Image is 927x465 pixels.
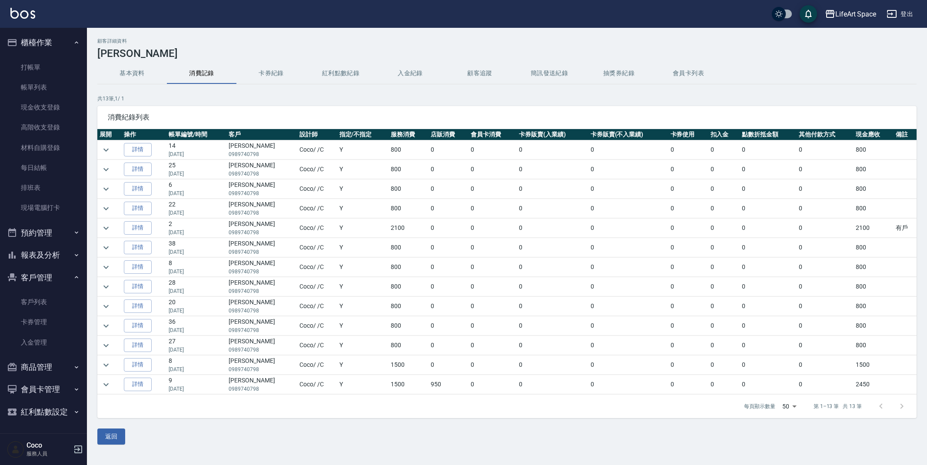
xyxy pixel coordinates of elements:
td: 0 [429,219,468,238]
td: 2100 [854,219,894,238]
td: Coco / /C [297,199,337,218]
td: Coco / /C [297,297,337,316]
th: 備註 [894,129,917,140]
td: 0 [740,219,797,238]
th: 店販消費 [429,129,468,140]
p: [DATE] [169,346,224,354]
button: expand row [100,202,113,215]
td: Y [337,179,389,199]
th: 操作 [122,129,166,140]
p: 0989740798 [229,326,295,334]
a: 詳情 [124,182,152,196]
td: Y [337,277,389,296]
a: 每日結帳 [3,158,83,178]
td: 800 [389,179,429,199]
td: 0 [668,238,708,257]
td: Y [337,336,389,355]
td: 0 [797,219,854,238]
td: [PERSON_NAME] [226,355,297,375]
button: expand row [100,261,113,274]
td: 0 [797,297,854,316]
td: 0 [588,258,668,277]
a: 詳情 [124,280,152,293]
td: Coco / /C [297,140,337,159]
td: Coco / /C [297,336,337,355]
button: expand row [100,359,113,372]
td: 0 [468,375,517,394]
td: 0 [797,258,854,277]
a: 客戶列表 [3,292,83,312]
td: 0 [468,316,517,335]
td: Y [337,355,389,375]
button: save [800,5,817,23]
a: 詳情 [124,378,152,391]
p: [DATE] [169,150,224,158]
button: expand row [100,378,113,391]
td: 2100 [389,219,429,238]
td: [PERSON_NAME] [226,258,297,277]
td: 0 [468,199,517,218]
button: 返回 [97,428,125,445]
td: [PERSON_NAME] [226,160,297,179]
td: 0 [797,199,854,218]
button: 預約管理 [3,222,83,244]
td: Coco / /C [297,219,337,238]
span: 消費紀錄列表 [108,113,906,122]
td: 0 [588,355,668,375]
p: 0989740798 [229,346,295,354]
td: 0 [708,179,740,199]
th: 點數折抵金額 [740,129,797,140]
button: 顧客追蹤 [445,63,515,84]
p: [DATE] [169,365,224,373]
td: Y [337,160,389,179]
a: 詳情 [124,163,152,176]
td: 0 [588,140,668,159]
td: [PERSON_NAME] [226,316,297,335]
th: 卡券使用 [668,129,708,140]
td: 0 [740,355,797,375]
a: 詳情 [124,221,152,235]
button: 入金紀錄 [375,63,445,84]
button: LifeArt Space [821,5,880,23]
td: Coco / /C [297,238,337,257]
td: Y [337,219,389,238]
td: 0 [468,160,517,179]
p: 服務人員 [27,450,71,458]
p: 0989740798 [229,189,295,197]
td: 0 [740,199,797,218]
button: expand row [100,300,113,313]
button: 客戶管理 [3,266,83,289]
td: 0 [740,277,797,296]
td: 0 [517,375,588,394]
th: 扣入金 [708,129,740,140]
td: 0 [429,277,468,296]
td: 2 [166,219,226,238]
p: 0989740798 [229,385,295,393]
td: 0 [429,297,468,316]
td: 0 [668,179,708,199]
a: 打帳單 [3,57,83,77]
td: 0 [668,258,708,277]
td: 800 [389,199,429,218]
th: 其他付款方式 [797,129,854,140]
td: Y [337,238,389,257]
td: Coco / /C [297,179,337,199]
td: 0 [668,160,708,179]
td: 0 [740,316,797,335]
td: 800 [854,199,894,218]
a: 詳情 [124,299,152,313]
td: 800 [389,160,429,179]
td: 36 [166,316,226,335]
td: 800 [389,277,429,296]
td: 0 [797,336,854,355]
td: 0 [708,316,740,335]
td: Coco / /C [297,375,337,394]
td: 有戶 [894,219,917,238]
td: 800 [854,160,894,179]
button: expand row [100,339,113,352]
td: 800 [854,277,894,296]
td: 0 [668,375,708,394]
button: 紅利點數紀錄 [306,63,375,84]
td: 0 [797,355,854,375]
td: 0 [708,160,740,179]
